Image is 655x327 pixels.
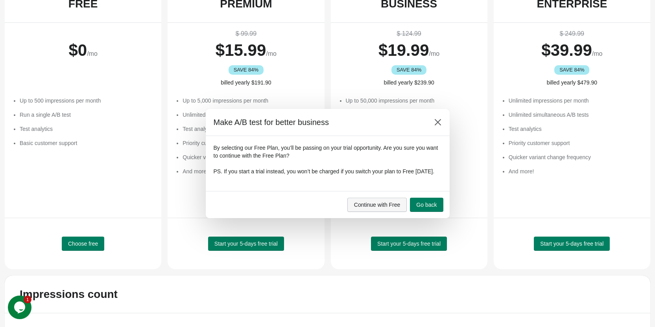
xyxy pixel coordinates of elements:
p: By selecting our Free Plan, you’ll be passing on your trial opportunity. Are you sure you want to... [214,144,442,160]
h2: Make A/B test for better business [214,117,423,128]
button: Continue with Free [347,198,407,212]
p: PS. If you start a trial instead, you won’t be charged if you switch your plan to Free [DATE]. [214,167,442,175]
span: Go back [416,202,437,208]
button: Go back [410,198,443,212]
span: Continue with Free [354,202,400,208]
iframe: chat widget [8,296,33,319]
